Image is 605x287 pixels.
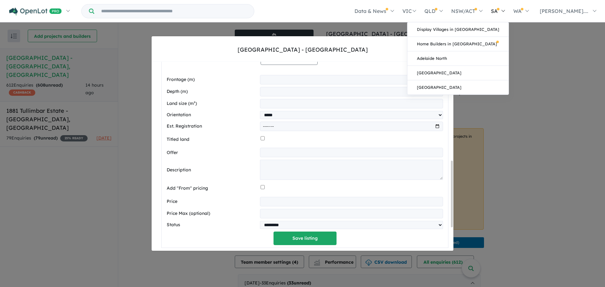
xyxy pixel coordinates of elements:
label: Est. Registration [167,123,257,130]
label: Titled land [167,136,258,143]
label: Orientation [167,111,257,119]
span: [PERSON_NAME].... [540,8,588,14]
a: [GEOGRAPHIC_DATA] [407,66,509,80]
label: Depth (m) [167,88,257,95]
label: Description [167,166,257,174]
label: Add "From" pricing [167,185,258,192]
button: Save listing [274,232,337,245]
a: Home Builders in [GEOGRAPHIC_DATA] [407,37,509,51]
a: Adelaide North [407,51,509,66]
label: Frontage (m) [167,76,257,83]
img: Openlot PRO Logo White [9,8,62,15]
label: Land size (m²) [167,100,257,107]
label: Price Max (optional) [167,210,257,217]
a: [GEOGRAPHIC_DATA] [407,80,509,95]
input: Try estate name, suburb, builder or developer [95,4,253,18]
label: Price [167,198,257,205]
div: [GEOGRAPHIC_DATA] - [GEOGRAPHIC_DATA] [238,46,368,54]
label: Offer [167,149,257,157]
a: Display Villages in [GEOGRAPHIC_DATA] [407,22,509,37]
label: Status [167,221,257,229]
